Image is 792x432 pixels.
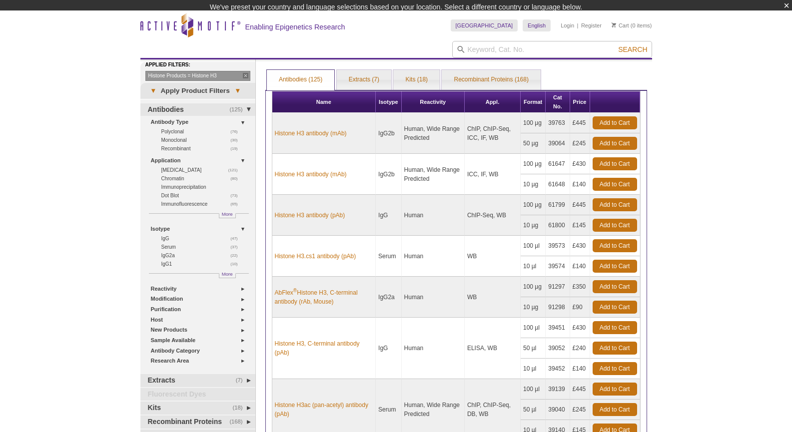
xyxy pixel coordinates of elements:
span: (30) [230,136,243,144]
span: (125) [229,103,248,116]
th: Format [521,91,546,113]
td: 100 µg [521,154,546,174]
img: Your Cart [612,22,616,27]
a: Antibody Type [151,117,249,127]
td: £445 [570,195,590,215]
li: | [577,19,579,31]
a: English [523,19,551,31]
a: ▾Apply Product Filters▾ [140,83,255,99]
a: Antibodies (125) [267,70,334,90]
td: 100 µg [521,277,546,297]
a: AbFlex®Histone H3, C-terminal antibody (rAb, Mouse) [275,288,373,306]
a: Add to Cart [593,219,637,232]
td: Human, Wide Range Predicted [402,113,465,154]
input: Keyword, Cat. No. [452,41,652,58]
a: Add to Cart [593,362,637,375]
td: WB [465,277,521,318]
td: IgG [376,318,402,379]
a: Reactivity [151,284,249,294]
span: (73) [230,191,243,200]
a: (65)Immunofluorescence [161,200,243,208]
span: More [222,210,233,218]
td: 10 µl [521,359,546,379]
td: 39573 [546,236,570,256]
td: £140 [570,256,590,277]
td: Human [402,236,465,277]
a: Kits (18) [393,70,440,90]
a: Add to Cart [593,321,637,334]
td: 100 µg [521,195,546,215]
td: Human, Wide Range Predicted [402,154,465,195]
td: Serum [376,236,402,277]
td: IgG2b [376,154,402,195]
span: (10) [230,260,243,268]
a: (7)Extracts [140,374,255,387]
a: Histone H3 antibody (mAb) [275,129,347,138]
a: (125)Antibodies [140,103,255,116]
button: Search [615,45,650,54]
a: Purification [151,304,249,315]
span: (37) [230,243,243,251]
a: More [219,273,236,278]
td: Human [402,318,465,379]
td: 50 µl [521,400,546,420]
span: (80) [230,174,243,183]
td: 100 µl [521,236,546,256]
td: 10 µg [521,297,546,318]
td: 100 µg [521,113,546,133]
a: Antibody Category [151,346,249,356]
a: (168)Recombinant Proteins [140,416,255,429]
a: Add to Cart [593,260,637,273]
span: (65) [230,200,243,208]
td: ChIP, ChIP-Seq, ICC, IF, WB [465,113,521,154]
td: IgG2a [376,277,402,318]
td: £140 [570,174,590,195]
a: (22)IgG2a [161,251,243,260]
sup: ® [293,288,297,293]
td: 39064 [546,133,570,154]
a: Add to Cart [593,383,637,396]
td: £350 [570,277,590,297]
td: £90 [570,297,590,318]
a: Cart [612,22,629,29]
a: (37)Serum [161,243,243,251]
a: Add to Cart [593,239,637,252]
td: IgG [376,195,402,236]
td: 10 µl [521,256,546,277]
a: Add to Cart [593,342,637,355]
h2: Enabling Epigenetics Research [245,22,345,31]
a: Add to Cart [593,137,637,150]
td: WB [465,236,521,277]
td: 10 µg [521,215,546,236]
td: 39040 [546,400,570,420]
a: Application [151,155,249,166]
td: 100 µl [521,379,546,400]
a: Host [151,315,249,325]
a: More [219,213,236,218]
span: (168) [229,416,248,429]
span: (47) [230,234,243,243]
a: Isotype [151,224,249,234]
td: £445 [570,113,590,133]
td: 50 µl [521,338,546,359]
h4: Applied Filters: [145,62,255,68]
a: Add to Cart [593,198,637,211]
td: 39451 [546,318,570,338]
td: 39452 [546,359,570,379]
a: Sample Available [151,335,249,346]
td: £240 [570,338,590,359]
a: Register [581,22,602,29]
a: (76)Polyclonal [161,127,243,136]
a: Extracts (7) [337,70,391,90]
a: Histone H3 antibody (pAb) [275,211,345,220]
td: £430 [570,236,590,256]
a: Add to Cart [593,403,637,416]
td: 39574 [546,256,570,277]
td: 39052 [546,338,570,359]
a: Histone H3.cs1 antibody (pAb) [275,252,356,261]
td: £145 [570,215,590,236]
td: 10 µg [521,174,546,195]
th: Name [272,91,376,113]
a: Add to Cart [593,157,637,170]
td: 100 µl [521,318,546,338]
